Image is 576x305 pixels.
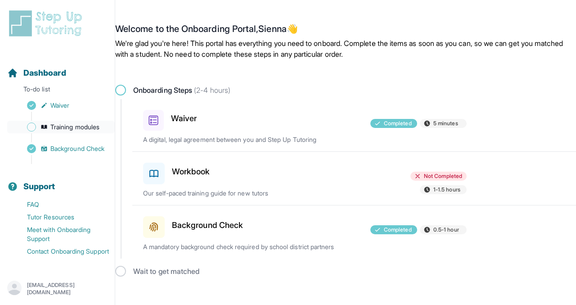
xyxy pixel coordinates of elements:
[143,242,354,251] p: A mandatory background check required by school district partners
[133,85,230,96] span: Onboarding Steps
[433,226,459,233] span: 0.5-1 hour
[433,186,460,193] span: 1-1.5 hours
[7,211,115,223] a: Tutor Resources
[7,198,115,211] a: FAQ
[132,152,576,205] a: WorkbookNot Completed1-1.5 hoursOur self-paced training guide for new tutors
[7,245,115,258] a: Contact Onboarding Support
[7,223,115,245] a: Meet with Onboarding Support
[192,86,230,95] span: (2-4 hours)
[172,165,210,178] h3: Workbook
[50,101,69,110] span: Waiver
[23,180,55,193] span: Support
[171,112,197,125] h3: Waiver
[115,38,576,59] p: We're glad you're here! This portal has everything you need to onboard. Complete the items as soo...
[143,135,354,144] p: A digital, legal agreement between you and Step Up Tutoring
[424,173,462,180] span: Not Completed
[384,226,412,233] span: Completed
[132,205,576,259] a: Background CheckCompleted0.5-1 hourA mandatory background check required by school district partners
[50,123,99,132] span: Training modules
[27,282,108,296] p: [EMAIL_ADDRESS][DOMAIN_NAME]
[7,67,66,79] a: Dashboard
[7,281,108,297] button: [EMAIL_ADDRESS][DOMAIN_NAME]
[143,189,354,198] p: Our self-paced training guide for new tutors
[132,99,576,151] a: WaiverCompleted5 minutesA digital, legal agreement between you and Step Up Tutoring
[23,67,66,79] span: Dashboard
[50,144,104,153] span: Background Check
[384,120,412,127] span: Completed
[172,219,243,232] h3: Background Check
[7,142,115,155] a: Background Check
[7,121,115,133] a: Training modules
[4,85,111,97] p: To-do list
[115,23,576,38] h2: Welcome to the Onboarding Portal, Sienna 👋
[4,166,111,196] button: Support
[7,99,115,112] a: Waiver
[433,120,458,127] span: 5 minutes
[7,9,87,38] img: logo
[4,52,111,83] button: Dashboard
